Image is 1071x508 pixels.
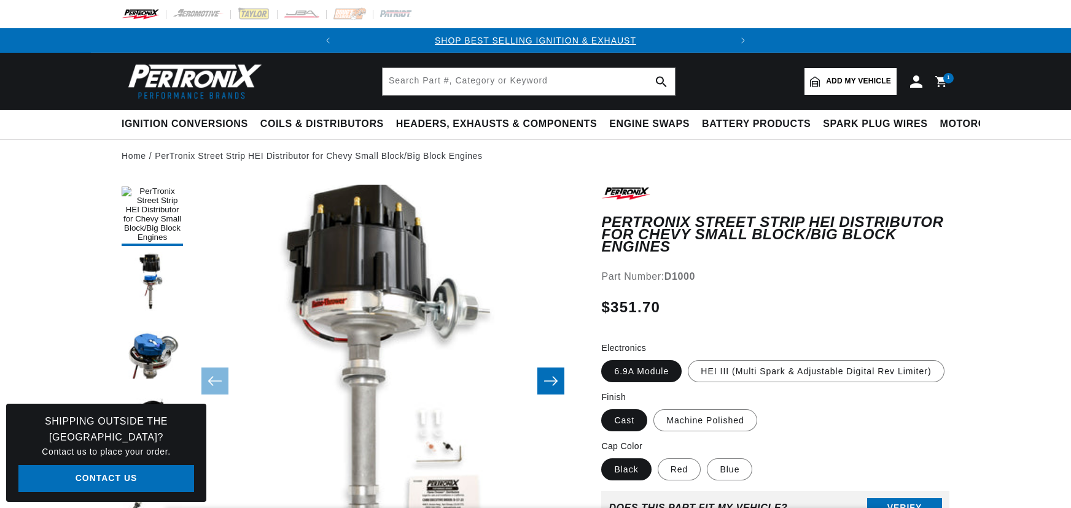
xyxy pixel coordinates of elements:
a: PerTronix Street Strip HEI Distributor for Chevy Small Block/Big Block Engines [155,149,482,163]
slideshow-component: Translation missing: en.sections.announcements.announcement_bar [91,28,980,53]
span: Coils & Distributors [260,118,384,131]
label: Blue [707,458,752,480]
button: Load image 4 in gallery view [122,387,183,448]
div: Announcement [340,34,731,47]
summary: Engine Swaps [603,110,696,139]
label: Machine Polished [653,409,757,431]
span: Motorcycle [940,118,1013,131]
span: Battery Products [702,118,811,131]
span: Headers, Exhausts & Components [396,118,597,131]
h3: Shipping Outside the [GEOGRAPHIC_DATA]? [18,414,194,445]
label: HEI III (Multi Spark & Adjustable Digital Rev Limiter) [688,360,944,382]
legend: Electronics [601,342,647,355]
div: 1 of 2 [340,34,731,47]
legend: Finish [601,391,627,404]
nav: breadcrumbs [122,149,949,163]
button: Slide left [201,368,228,394]
label: Red [658,458,701,480]
div: Part Number: [601,269,949,285]
span: Spark Plug Wires [823,118,927,131]
button: Translation missing: en.sections.announcements.previous_announcement [316,28,340,53]
label: Black [601,458,651,480]
button: Load image 3 in gallery view [122,320,183,381]
a: Home [122,149,146,163]
a: Add my vehicle [804,68,897,95]
label: 6.9A Module [601,360,682,382]
a: SHOP BEST SELLING IGNITION & EXHAUST [435,36,636,45]
span: Ignition Conversions [122,118,248,131]
span: Engine Swaps [609,118,690,131]
h1: PerTronix Street Strip HEI Distributor for Chevy Small Block/Big Block Engines [601,216,949,253]
input: Search Part #, Category or Keyword [383,68,675,95]
summary: Ignition Conversions [122,110,254,139]
a: Contact Us [18,465,194,493]
p: Contact us to place your order. [18,445,194,458]
button: Slide right [537,368,564,394]
span: Add my vehicle [826,75,891,87]
button: Load image 1 in gallery view [122,185,183,246]
summary: Motorcycle [934,110,1019,139]
label: Cast [601,409,647,431]
button: Translation missing: en.sections.announcements.next_announcement [731,28,755,53]
img: Pertronix [122,60,263,102]
span: $351.70 [601,296,660,318]
summary: Battery Products [696,110,817,139]
button: search button [648,68,675,95]
summary: Coils & Distributors [254,110,390,139]
span: 1 [947,73,951,83]
summary: Headers, Exhausts & Components [390,110,603,139]
legend: Cap Color [601,440,644,453]
strong: D1000 [664,271,695,282]
button: Load image 2 in gallery view [122,252,183,314]
summary: Spark Plug Wires [817,110,933,139]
